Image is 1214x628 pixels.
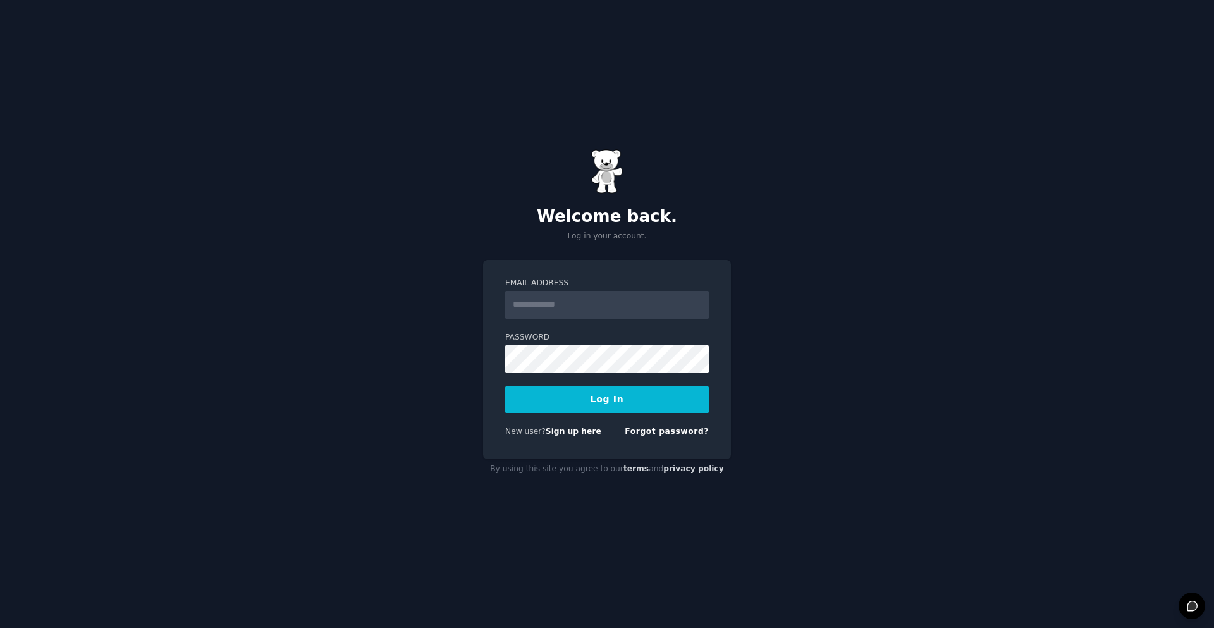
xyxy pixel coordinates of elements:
[505,386,709,413] button: Log In
[623,464,649,473] a: terms
[505,278,709,289] label: Email Address
[546,427,601,436] a: Sign up here
[483,459,731,479] div: By using this site you agree to our and
[505,332,709,343] label: Password
[591,149,623,194] img: Gummy Bear
[505,427,546,436] span: New user?
[483,231,731,242] p: Log in your account.
[483,207,731,227] h2: Welcome back.
[663,464,724,473] a: privacy policy
[625,427,709,436] a: Forgot password?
